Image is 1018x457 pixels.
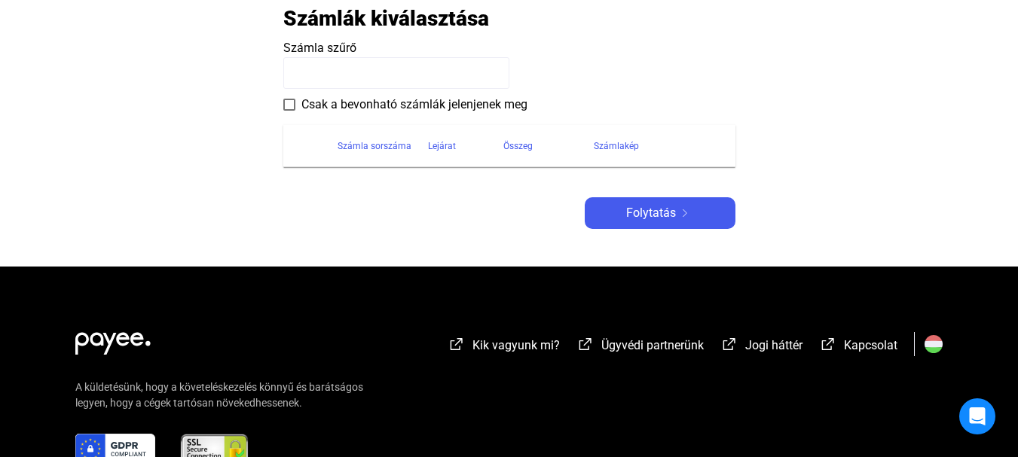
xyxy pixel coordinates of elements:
[594,137,717,155] div: Számlakép
[844,338,897,352] span: Kapcsolat
[576,340,704,355] a: external-link-whiteÜgyvédi partnerünk
[594,137,639,155] div: Számlakép
[576,337,595,352] img: external-link-white
[601,338,704,352] span: Ügyvédi partnerünk
[503,137,533,155] div: Összeg
[338,137,411,155] div: Számla sorszáma
[448,340,560,355] a: external-link-whiteKik vagyunk mi?
[428,137,456,155] div: Lejárat
[283,5,489,32] h2: Számlák kiválasztása
[676,209,694,217] img: arrow-right-white
[819,340,897,355] a: external-link-whiteKapcsolat
[75,324,151,355] img: white-payee-white-dot.svg
[283,41,356,55] span: Számla szűrő
[745,338,802,352] span: Jogi háttér
[503,137,594,155] div: Összeg
[925,335,943,353] img: HU.svg
[472,338,560,352] span: Kik vagyunk mi?
[428,137,503,155] div: Lejárat
[585,197,735,229] button: Folytatásarrow-right-white
[959,398,995,434] div: Open Intercom Messenger
[338,137,428,155] div: Számla sorszáma
[720,340,802,355] a: external-link-whiteJogi háttér
[301,96,527,114] span: Csak a bevonható számlák jelenjenek meg
[819,337,837,352] img: external-link-white
[448,337,466,352] img: external-link-white
[720,337,738,352] img: external-link-white
[626,204,676,222] span: Folytatás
